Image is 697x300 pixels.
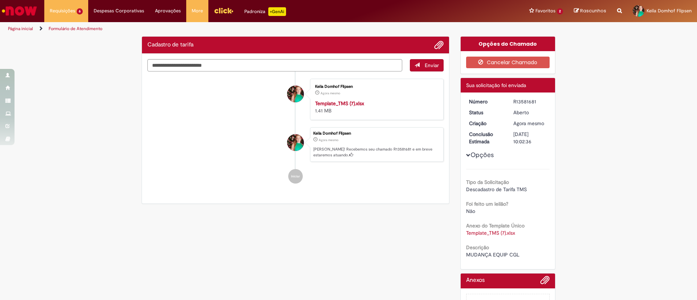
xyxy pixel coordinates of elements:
[315,100,436,114] div: 1.41 MB
[513,109,547,116] div: Aberto
[466,277,485,284] h2: Anexos
[268,7,286,16] p: +GenAi
[434,40,444,50] button: Adicionar anexos
[535,7,555,15] span: Favoritos
[647,8,692,14] span: Keila Domhof Flipsen
[313,131,440,136] div: Keila Domhof Flipsen
[147,42,193,48] h2: Cadastro de tarifa Histórico de tíquete
[1,4,38,18] img: ServiceNow
[580,7,606,14] span: Rascunhos
[513,120,547,127] div: 30/09/2025 14:02:33
[313,147,440,158] p: [PERSON_NAME]! Recebemos seu chamado R13581681 e em breve estaremos atuando.
[155,7,181,15] span: Aprovações
[77,8,83,15] span: 6
[557,8,563,15] span: 2
[464,131,508,145] dt: Conclusão Estimada
[192,7,203,15] span: More
[466,82,526,89] span: Sua solicitação foi enviada
[8,26,33,32] a: Página inicial
[464,109,508,116] dt: Status
[464,98,508,105] dt: Número
[540,275,550,288] button: Adicionar anexos
[574,8,606,15] a: Rascunhos
[513,120,544,127] time: 30/09/2025 14:02:33
[287,86,304,102] div: Keila Domhof Flipsen
[214,5,233,16] img: click_logo_yellow_360x200.png
[5,22,459,36] ul: Trilhas de página
[319,138,338,142] time: 30/09/2025 14:02:33
[147,71,444,191] ul: Histórico de tíquete
[147,59,402,71] textarea: Digite sua mensagem aqui...
[410,59,444,71] button: Enviar
[466,251,519,258] span: MUDANÇA EQUIP CGL
[321,91,340,95] time: 30/09/2025 14:02:31
[49,26,102,32] a: Formulário de Atendimento
[315,100,364,107] a: Template_TMS (7).xlsx
[244,7,286,16] div: Padroniza
[50,7,75,15] span: Requisições
[461,37,555,51] div: Opções do Chamado
[513,98,547,105] div: R13581681
[321,91,340,95] span: Agora mesmo
[147,127,444,162] li: Keila Domhof Flipsen
[466,244,489,251] b: Descrição
[319,138,338,142] span: Agora mesmo
[464,120,508,127] dt: Criação
[315,85,436,89] div: Keila Domhof Flipsen
[466,57,550,68] button: Cancelar Chamado
[94,7,144,15] span: Despesas Corporativas
[466,208,475,214] span: Não
[466,201,508,207] b: Foi feito um leilão?
[466,179,509,185] b: Tipo da Solicitação
[513,131,547,145] div: [DATE] 10:02:36
[466,222,525,229] b: Anexo do Template Único
[287,134,304,151] div: Keila Domhof Flipsen
[466,230,515,236] a: Download de Template_TMS (7).xlsx
[466,186,527,193] span: Descadastro de Tarifa TMS
[425,62,439,69] span: Enviar
[513,120,544,127] span: Agora mesmo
